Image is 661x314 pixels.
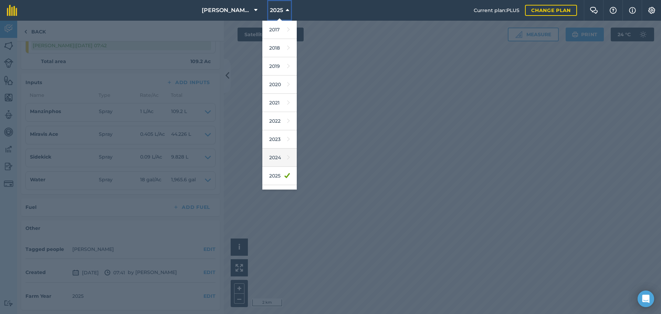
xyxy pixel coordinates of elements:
[629,6,636,14] img: svg+xml;base64,PHN2ZyB4bWxucz0iaHR0cDovL3d3dy53My5vcmcvMjAwMC9zdmciIHdpZHRoPSIxNyIgaGVpZ2h0PSIxNy...
[525,5,577,16] a: Change plan
[262,21,297,39] a: 2017
[648,7,656,14] img: A cog icon
[7,5,17,16] img: fieldmargin Logo
[262,57,297,75] a: 2019
[202,6,251,14] span: [PERSON_NAME] Farms
[262,185,297,203] a: 2026
[270,6,283,14] span: 2025
[638,291,654,307] div: Open Intercom Messenger
[590,7,598,14] img: Two speech bubbles overlapping with the left bubble in the forefront
[262,75,297,94] a: 2020
[262,112,297,130] a: 2022
[262,167,297,185] a: 2025
[609,7,617,14] img: A question mark icon
[262,149,297,167] a: 2024
[262,130,297,149] a: 2023
[262,94,297,112] a: 2021
[474,7,520,14] span: Current plan : PLUS
[262,39,297,57] a: 2018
